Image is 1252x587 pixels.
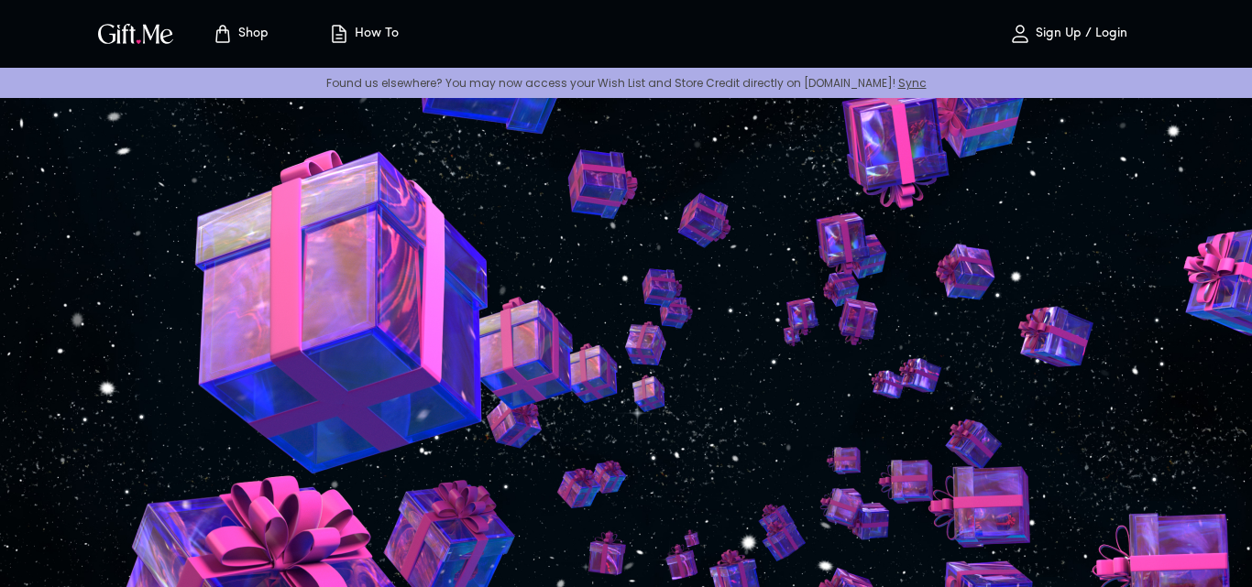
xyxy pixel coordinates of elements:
[190,5,291,63] button: Store page
[234,27,269,42] p: Shop
[976,5,1159,63] button: Sign Up / Login
[898,75,927,91] a: Sync
[94,20,177,47] img: GiftMe Logo
[350,27,399,42] p: How To
[313,5,413,63] button: How To
[93,23,179,45] button: GiftMe Logo
[15,75,1237,91] p: Found us elsewhere? You may now access your Wish List and Store Credit directly on [DOMAIN_NAME]!
[328,23,350,45] img: how-to.svg
[1031,27,1127,42] p: Sign Up / Login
